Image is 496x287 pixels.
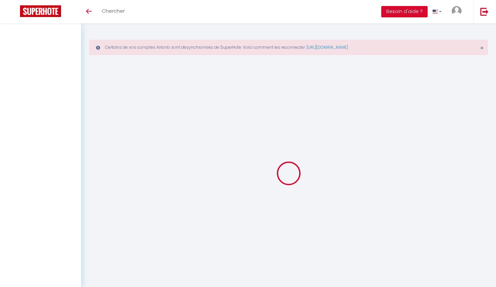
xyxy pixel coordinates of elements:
div: Certains de vos comptes Airbnb sont désynchronisés de SuperHote. Voici comment les reconnecter : [89,40,488,55]
img: logout [480,7,489,16]
button: Besoin d'aide ? [381,6,428,17]
img: Super Booking [20,5,61,17]
span: × [480,44,484,52]
img: ... [452,6,462,16]
span: Chercher [102,7,125,14]
button: Close [480,45,484,51]
a: [URL][DOMAIN_NAME] [307,44,348,50]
